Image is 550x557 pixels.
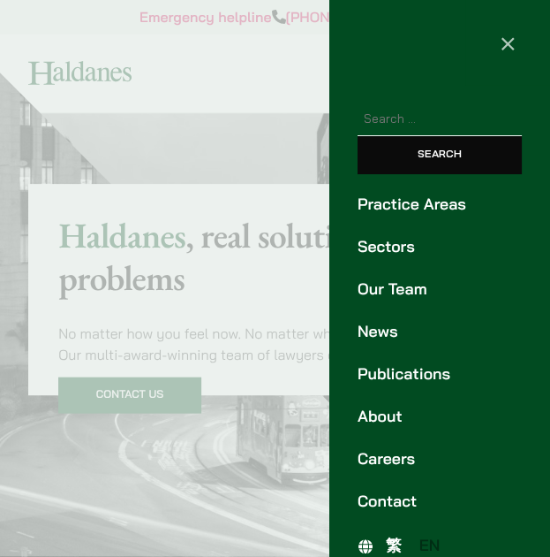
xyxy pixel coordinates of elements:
[386,536,402,555] span: 繁
[358,405,522,429] a: About
[358,490,522,514] a: Contact
[358,193,522,217] a: Practice Areas
[500,27,516,58] span: ×
[358,136,522,174] input: Search
[358,278,522,301] a: Our Team
[358,447,522,471] a: Careers
[358,235,522,259] a: Sectors
[358,362,522,386] a: Publications
[358,320,522,344] a: News
[419,536,441,555] span: EN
